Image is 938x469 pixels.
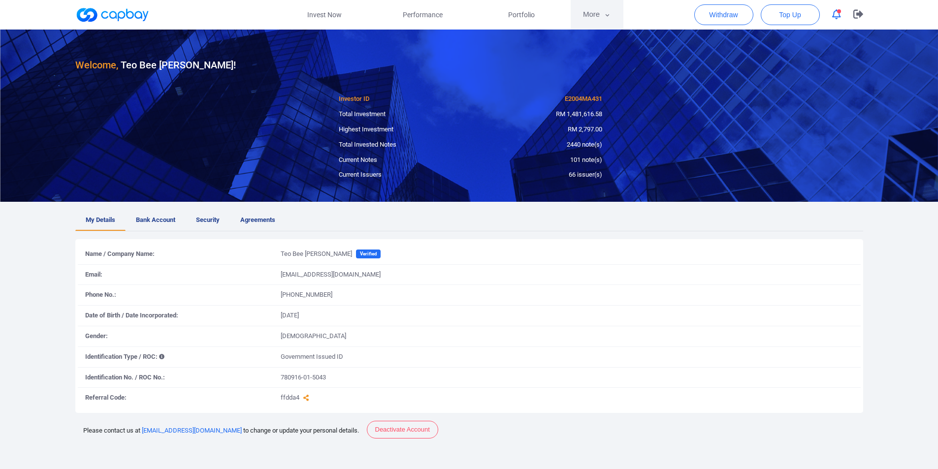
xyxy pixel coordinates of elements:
p: Identification No. / ROC No.: [85,373,266,383]
span: Top Up [779,10,801,20]
p: 780916-01-5043 [281,373,853,383]
span: Agreements [240,215,275,225]
span: Bank Account [136,215,175,225]
span: Verified [356,250,381,258]
span: Security [196,215,220,225]
span: Portfolio [508,9,535,20]
p: Date of Birth / Date Incorporated: [85,311,266,321]
p: Phone No.: [85,290,266,300]
p: [EMAIL_ADDRESS][DOMAIN_NAME] [281,270,853,280]
span: Performance [403,9,443,20]
div: Total Investment [331,109,471,120]
p: Identification Type / ROC: [85,352,266,362]
div: Current Notes [331,155,471,165]
p: ffdda4 [281,393,853,403]
span: 2440 note(s) [567,141,602,148]
button: Deactivate Account [367,421,438,438]
span: My Details [86,215,115,225]
p: [PHONE_NUMBER] [281,290,853,300]
p: Name / Company Name: [85,249,266,259]
button: Top Up [761,4,820,25]
a: [EMAIL_ADDRESS][DOMAIN_NAME] [142,427,242,434]
span: RM 1,481,616.58 [556,110,602,118]
div: E2004MA431 [470,94,610,104]
span: 66 issuer(s) [569,171,602,178]
div: Highest Investment [331,125,471,135]
span: RM 2,797.00 [568,125,602,133]
span: Welcome, [75,59,118,71]
div: Please contact us at to change or update your personal details. [75,418,367,444]
p: [DATE] [281,311,853,321]
div: Total Invested Notes [331,140,471,150]
div: Investor ID [331,94,471,104]
h3: Teo Bee [PERSON_NAME] ! [75,57,236,73]
p: Government Issued ID [281,352,853,362]
p: Referral Code: [85,393,266,403]
p: Email: [85,270,266,280]
p: [DEMOGRAPHIC_DATA] [281,331,853,342]
div: Current Issuers [331,170,471,180]
button: Withdraw [694,4,753,25]
span: 101 note(s) [570,156,602,163]
p: Gender: [85,331,266,342]
p: Teo Bee [PERSON_NAME] [281,249,352,259]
